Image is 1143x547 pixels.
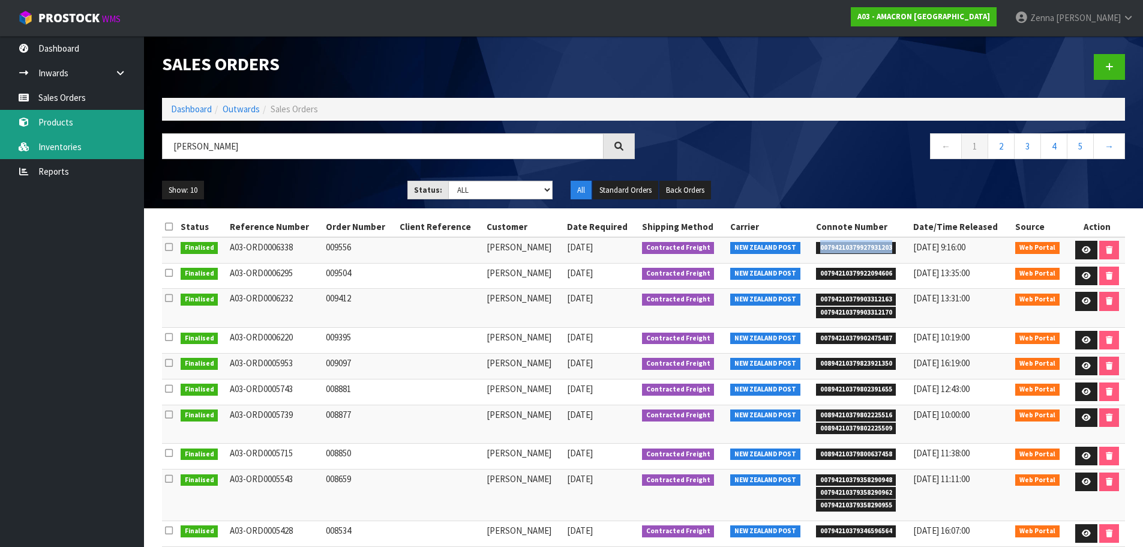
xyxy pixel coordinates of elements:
[642,268,715,280] span: Contracted Freight
[593,181,658,200] button: Standard Orders
[484,327,563,353] td: [PERSON_NAME]
[181,409,218,422] span: Finalised
[484,469,563,521] td: [PERSON_NAME]
[323,379,397,405] td: 008881
[816,449,896,461] span: 00894210379800637458
[564,217,639,237] th: Date Required
[171,103,212,115] a: Dashboard
[913,331,970,343] span: [DATE] 10:19:00
[181,474,218,486] span: Finalised
[913,447,970,459] span: [DATE] 11:38:00
[227,353,323,379] td: A03-ORD0005953
[18,10,33,25] img: cube-alt.png
[567,447,593,459] span: [DATE]
[484,379,563,405] td: [PERSON_NAME]
[1014,133,1041,159] a: 3
[816,358,896,370] span: 00894210379823921350
[913,357,970,369] span: [DATE] 16:19:00
[816,242,896,254] span: 00794210379927931203
[642,242,715,254] span: Contracted Freight
[730,333,800,345] span: NEW ZEALAND POST
[102,13,121,25] small: WMS
[642,525,715,537] span: Contracted Freight
[659,181,711,200] button: Back Orders
[1015,333,1060,345] span: Web Portal
[227,379,323,405] td: A03-ORD0005743
[227,443,323,469] td: A03-ORD0005715
[816,333,896,345] span: 00794210379902475487
[484,217,563,237] th: Customer
[816,474,896,486] span: 00794210379358290948
[1015,294,1060,306] span: Web Portal
[816,307,896,319] span: 00794210379903312170
[181,449,218,461] span: Finalised
[816,525,896,537] span: 00794210379346596564
[913,525,970,536] span: [DATE] 16:07:00
[642,409,715,422] span: Contracted Freight
[913,241,965,253] span: [DATE] 9:16:00
[397,217,484,237] th: Client Reference
[1015,474,1060,486] span: Web Portal
[181,333,218,345] span: Finalised
[988,133,1015,159] a: 2
[653,133,1126,163] nav: Page navigation
[816,268,896,280] span: 00794210379922094606
[642,358,715,370] span: Contracted Freight
[816,294,896,306] span: 00794210379903312163
[961,133,988,159] a: 1
[323,405,397,443] td: 008877
[816,423,896,435] span: 00894210379802225509
[730,409,800,422] span: NEW ZEALAND POST
[913,292,970,304] span: [DATE] 13:31:00
[567,331,593,343] span: [DATE]
[484,521,563,546] td: [PERSON_NAME]
[323,263,397,289] td: 009504
[1093,133,1125,159] a: →
[1040,133,1067,159] a: 4
[930,133,962,159] a: ←
[730,268,800,280] span: NEW ZEALAND POST
[323,443,397,469] td: 008850
[181,358,218,370] span: Finalised
[567,409,593,420] span: [DATE]
[227,263,323,289] td: A03-ORD0006295
[323,469,397,521] td: 008659
[227,217,323,237] th: Reference Number
[227,237,323,263] td: A03-ORD0006338
[1067,133,1094,159] a: 5
[1012,217,1069,237] th: Source
[323,217,397,237] th: Order Number
[1030,12,1054,23] span: Zenna
[484,263,563,289] td: [PERSON_NAME]
[857,11,990,22] strong: A03 - AMACRON [GEOGRAPHIC_DATA]
[567,267,593,279] span: [DATE]
[816,384,896,396] span: 00894210379802391655
[323,521,397,546] td: 008534
[38,10,100,26] span: ProStock
[730,294,800,306] span: NEW ZEALAND POST
[567,292,593,304] span: [DATE]
[642,294,715,306] span: Contracted Freight
[816,409,896,422] span: 00894210379802225516
[567,473,593,485] span: [DATE]
[642,449,715,461] span: Contracted Freight
[730,525,800,537] span: NEW ZEALAND POST
[642,384,715,396] span: Contracted Freight
[414,185,442,195] strong: Status:
[1069,217,1125,237] th: Action
[178,217,227,237] th: Status
[162,133,604,159] input: Search sales orders
[913,409,970,420] span: [DATE] 10:00:00
[271,103,318,115] span: Sales Orders
[484,405,563,443] td: [PERSON_NAME]
[1015,268,1060,280] span: Web Portal
[181,294,218,306] span: Finalised
[1015,358,1060,370] span: Web Portal
[1056,12,1121,23] span: [PERSON_NAME]
[571,181,592,200] button: All
[1015,449,1060,461] span: Web Portal
[730,384,800,396] span: NEW ZEALAND POST
[1015,409,1060,422] span: Web Portal
[323,237,397,263] td: 009556
[730,358,800,370] span: NEW ZEALAND POST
